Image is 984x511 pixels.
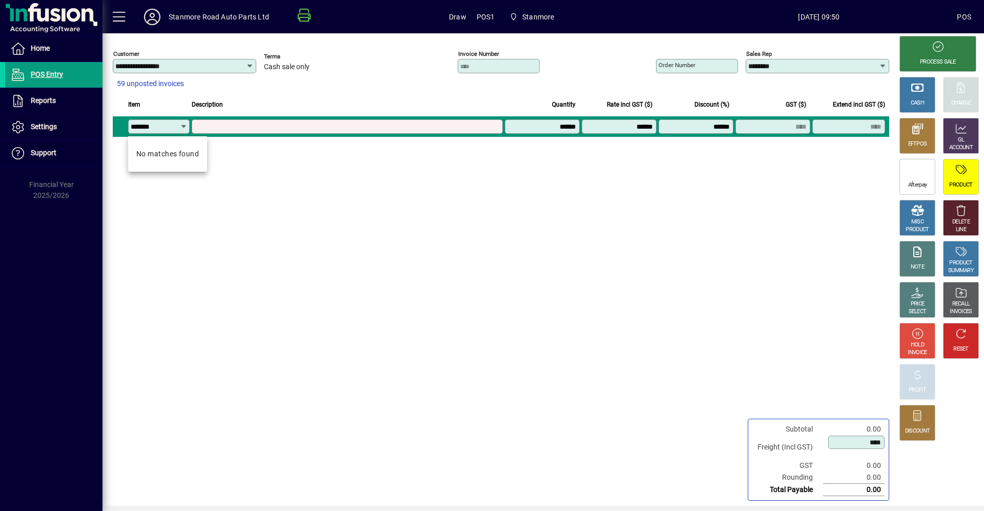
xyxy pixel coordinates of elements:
td: Total Payable [752,484,823,496]
div: EFTPOS [908,140,927,148]
div: INVOICES [950,308,972,316]
mat-label: Order number [659,62,695,69]
button: Profile [136,8,169,26]
div: PROCESS SALE [920,58,956,66]
td: 0.00 [823,460,885,472]
div: NOTE [911,263,924,271]
span: Draw [449,9,466,25]
div: PRICE [911,300,925,308]
div: SUMMARY [948,267,974,275]
span: Settings [31,122,57,131]
span: Terms [264,53,325,60]
div: GL [958,136,965,144]
a: Reports [5,88,102,114]
td: GST [752,460,823,472]
span: Item [128,99,140,110]
div: Afterpay [908,181,927,189]
span: GST ($) [786,99,806,110]
span: 59 unposted invoices [117,78,184,89]
td: Subtotal [752,423,823,435]
mat-label: Invoice number [458,50,499,57]
td: 0.00 [823,423,885,435]
span: Stanmore [505,8,559,26]
div: CHARGE [951,99,971,107]
span: Home [31,44,50,52]
div: HOLD [911,341,924,349]
mat-option: No matches found [128,140,207,168]
td: 0.00 [823,484,885,496]
span: Reports [31,96,56,105]
span: Description [192,99,223,110]
a: Support [5,140,102,166]
td: Rounding [752,472,823,484]
a: Settings [5,114,102,140]
div: SELECT [909,308,927,316]
div: POS [957,9,971,25]
span: Stanmore [522,9,554,25]
div: PROFIT [909,386,926,394]
div: PRODUCT [949,181,972,189]
td: Freight (Incl GST) [752,435,823,460]
span: Support [31,149,56,157]
span: [DATE] 09:50 [681,9,957,25]
a: Home [5,36,102,62]
div: PRODUCT [949,259,972,267]
span: Rate incl GST ($) [607,99,652,110]
mat-label: Sales rep [746,50,772,57]
span: Quantity [552,99,576,110]
span: Cash sale only [264,63,310,71]
span: Extend incl GST ($) [833,99,885,110]
span: POS Entry [31,70,63,78]
div: INVOICE [908,349,927,357]
div: MISC [911,218,924,226]
div: Stanmore Road Auto Parts Ltd [169,9,269,25]
span: Discount (%) [694,99,729,110]
div: RESET [953,345,969,353]
td: 0.00 [823,472,885,484]
div: RECALL [952,300,970,308]
button: 59 unposted invoices [113,75,188,93]
div: DELETE [952,218,970,226]
div: CASH [911,99,924,107]
div: LINE [956,226,966,234]
div: PRODUCT [906,226,929,234]
div: DISCOUNT [905,427,930,435]
mat-label: Customer [113,50,139,57]
div: ACCOUNT [949,144,973,152]
div: No matches found [136,149,199,159]
span: POS1 [477,9,495,25]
